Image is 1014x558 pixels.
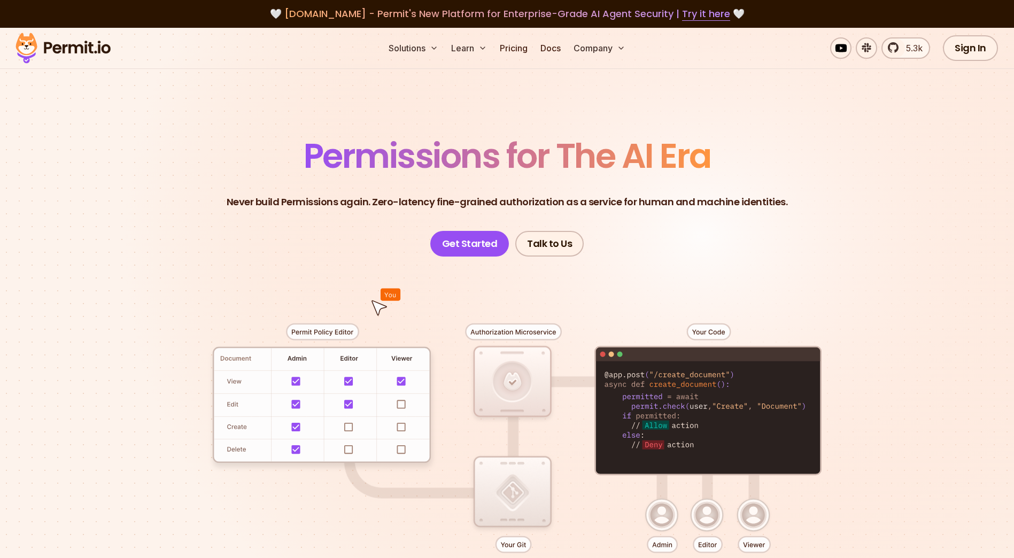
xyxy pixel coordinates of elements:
div: 🤍 🤍 [26,6,988,21]
p: Never build Permissions again. Zero-latency fine-grained authorization as a service for human and... [227,195,788,210]
a: Talk to Us [515,231,584,257]
button: Solutions [384,37,443,59]
img: Permit logo [11,30,115,66]
a: Pricing [496,37,532,59]
a: Docs [536,37,565,59]
button: Learn [447,37,491,59]
span: Permissions for The AI Era [304,132,711,180]
span: 5.3k [900,42,923,55]
a: 5.3k [881,37,930,59]
span: [DOMAIN_NAME] - Permit's New Platform for Enterprise-Grade AI Agent Security | [284,7,730,20]
button: Company [569,37,630,59]
a: Try it here [682,7,730,21]
a: Sign In [943,35,998,61]
a: Get Started [430,231,509,257]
